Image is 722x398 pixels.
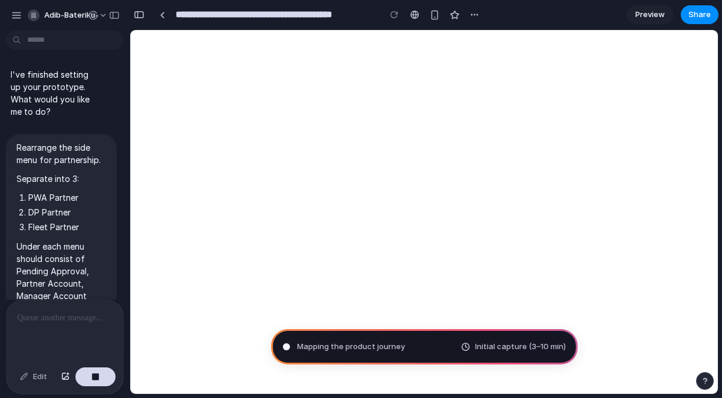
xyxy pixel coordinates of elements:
p: Rearrange the side menu for partnership. [17,141,106,166]
span: Preview [635,9,665,21]
li: DP Partner [28,206,106,218]
li: Fleet Partner [28,221,106,233]
span: Initial capture (3–10 min) [475,341,566,353]
button: adib-bateriku [23,6,114,25]
a: Preview [627,5,674,24]
p: Separate into 3: [17,173,106,185]
p: Under each menu should consist of Pending Approval, Partner Account, Manager Account [17,240,106,302]
span: Mapping the product journey [297,341,405,353]
span: Share [688,9,711,21]
button: Share [681,5,718,24]
p: I've finished setting up your prototype. What would you like me to do? [11,68,99,118]
li: PWA Partner [28,191,106,204]
span: adib-bateriku [44,9,95,21]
